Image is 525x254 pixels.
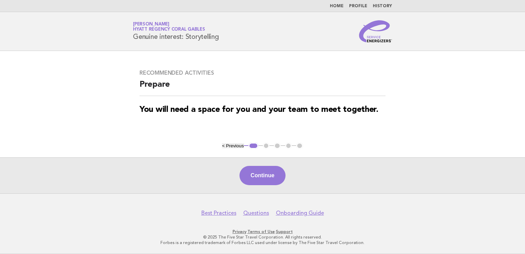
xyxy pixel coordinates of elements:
a: Profile [349,4,367,8]
h1: Genuine interest: Storytelling [133,22,219,40]
p: · · [52,229,473,234]
a: Home [330,4,344,8]
a: Onboarding Guide [276,210,324,216]
p: © 2025 The Five Star Travel Corporation. All rights reserved. [52,234,473,240]
a: Privacy [233,229,246,234]
h3: Recommended activities [139,70,386,76]
img: Service Energizers [359,20,392,42]
button: 1 [248,142,258,149]
a: Best Practices [201,210,236,216]
strong: You will need a space for you and your team to meet together. [139,106,378,114]
a: Support [276,229,293,234]
button: < Previous [222,143,244,148]
a: Terms of Use [247,229,275,234]
p: Forbes is a registered trademark of Forbes LLC used under license by The Five Star Travel Corpora... [52,240,473,245]
a: Questions [243,210,269,216]
a: [PERSON_NAME]Hyatt Regency Coral Gables [133,22,205,32]
a: History [373,4,392,8]
h2: Prepare [139,79,386,96]
span: Hyatt Regency Coral Gables [133,28,205,32]
button: Continue [239,166,285,185]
